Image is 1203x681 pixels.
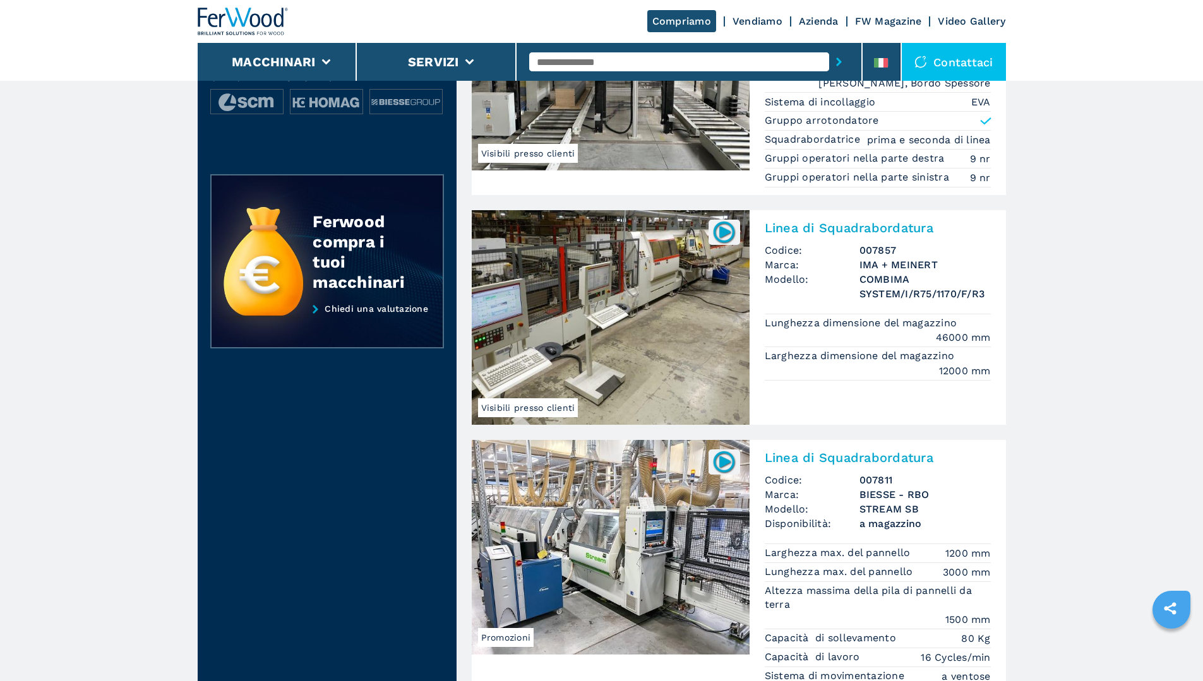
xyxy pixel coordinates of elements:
[914,56,927,68] img: Contattaci
[478,398,578,417] span: Visibili presso clienti
[765,133,864,146] p: Squadrabordatrice
[970,170,991,185] em: 9 nr
[765,316,961,330] p: Lunghezza dimensione del magazzino
[478,628,534,647] span: Promozioni
[211,90,283,115] img: image
[765,272,859,301] span: Modello:
[818,76,990,90] em: [PERSON_NAME], Bordo Spessore
[198,8,289,35] img: Ferwood
[765,502,859,516] span: Modello:
[970,151,991,166] em: 9 nr
[961,631,990,646] em: 80 Kg
[829,47,849,76] button: submit-button
[232,54,316,69] button: Macchinari
[765,450,991,465] h2: Linea di Squadrabordatura
[765,220,991,235] h2: Linea di Squadrabordatura
[938,15,1005,27] a: Video Gallery
[765,114,879,127] p: Gruppo arrotondatore
[472,210,750,425] img: Linea di Squadrabordatura IMA + MEINERT COMBIMA SYSTEM/I/R75/1170/F/R3
[859,502,991,516] h3: STREAM SB
[765,584,991,612] p: Altezza massima della pila di pannelli da terra
[765,170,953,184] p: Gruppi operatori nella parte sinistra
[765,546,914,560] p: Larghezza max. del pannello
[921,650,990,665] em: 16 Cycles/min
[765,650,863,664] p: Capacità di lavoro
[765,631,900,645] p: Capacità di sollevamento
[945,612,991,627] em: 1500 mm
[765,473,859,487] span: Codice:
[210,73,444,83] span: Cerca per Gruppo
[902,43,1006,81] div: Contattaci
[472,440,750,654] img: Linea di Squadrabordatura BIESSE - RBO STREAM SB
[859,258,991,272] h3: IMA + MEINERT
[765,151,948,165] p: Gruppi operatori nella parte destra
[765,487,859,502] span: Marca:
[765,95,879,109] p: Sistema di incollaggio
[859,473,991,487] h3: 007811
[765,565,916,579] p: Lunghezza max. del pannello
[712,220,736,244] img: 007857
[472,210,1006,425] a: Linea di Squadrabordatura IMA + MEINERT COMBIMA SYSTEM/I/R75/1170/F/R3Visibili presso clienti0078...
[478,144,578,163] span: Visibili presso clienti
[943,565,991,579] em: 3000 mm
[945,546,991,560] em: 1200 mm
[733,15,782,27] a: Vendiamo
[290,90,362,115] img: image
[855,15,922,27] a: FW Magazine
[971,95,991,109] em: EVA
[370,90,442,115] img: image
[939,364,991,378] em: 12000 mm
[765,243,859,258] span: Codice:
[859,487,991,502] h3: BIESSE - RBO
[859,243,991,258] h3: 007857
[1154,593,1186,624] a: sharethis
[859,516,991,531] span: a magazzino
[712,449,736,474] img: 007811
[210,304,444,349] a: Chiedi una valutazione
[647,10,716,32] a: Compriamo
[799,15,839,27] a: Azienda
[765,349,958,363] p: Larghezza dimensione del magazzino
[313,211,417,292] div: Ferwood compra i tuoi macchinari
[765,258,859,272] span: Marca:
[867,133,991,147] em: prima e seconda di linea
[936,330,991,345] em: 46000 mm
[1149,624,1194,672] iframe: Chat
[765,516,859,531] span: Disponibilità:
[408,54,459,69] button: Servizi
[859,272,991,301] h3: COMBIMA SYSTEM/I/R75/1170/F/R3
